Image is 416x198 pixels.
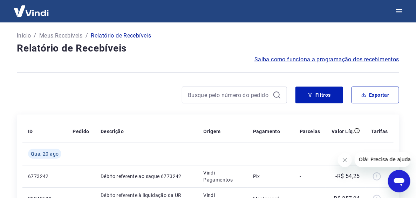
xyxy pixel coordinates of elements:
span: Olá! Precisa de ajuda? [4,5,59,11]
p: Pedido [73,128,89,135]
a: Início [17,32,31,40]
p: / [86,32,88,40]
p: Relatório de Recebíveis [91,32,151,40]
p: ID [28,128,33,135]
input: Busque pelo número do pedido [188,90,270,100]
p: 6773242 [28,173,61,180]
p: Parcelas [300,128,320,135]
img: Vindi [8,0,54,22]
p: Débito referente ao saque 6773242 [101,173,192,180]
p: Origem [204,128,221,135]
p: Descrição [101,128,124,135]
iframe: Fechar mensagem [338,153,352,167]
iframe: Botão para abrir a janela de mensagens [388,170,410,192]
p: Pix [253,173,288,180]
p: Vindi Pagamentos [204,169,242,183]
p: -R$ 54,25 [336,172,360,180]
a: Saiba como funciona a programação dos recebimentos [254,55,399,64]
span: Qua, 20 ago [31,150,59,157]
button: Exportar [352,87,399,103]
p: - [300,173,320,180]
h4: Relatório de Recebíveis [17,41,399,55]
p: Tarifas [371,128,388,135]
iframe: Mensagem da empresa [355,152,410,167]
button: Filtros [295,87,343,103]
p: Valor Líq. [332,128,354,135]
p: / [34,32,36,40]
a: Meus Recebíveis [39,32,83,40]
p: Pagamento [253,128,280,135]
